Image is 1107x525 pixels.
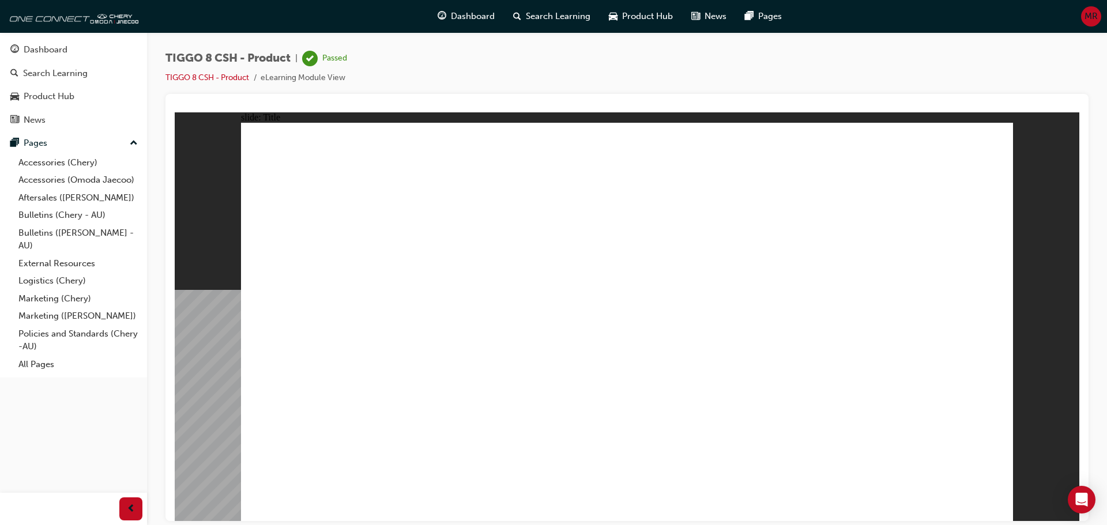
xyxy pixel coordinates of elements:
[451,10,495,23] span: Dashboard
[6,5,138,28] img: oneconnect
[745,9,754,24] span: pages-icon
[14,171,142,189] a: Accessories (Omoda Jaecoo)
[705,10,726,23] span: News
[24,114,46,127] div: News
[609,9,617,24] span: car-icon
[14,307,142,325] a: Marketing ([PERSON_NAME])
[10,45,19,55] span: guage-icon
[5,39,142,61] a: Dashboard
[10,69,18,79] span: search-icon
[24,43,67,56] div: Dashboard
[513,9,521,24] span: search-icon
[14,206,142,224] a: Bulletins (Chery - AU)
[127,502,135,516] span: prev-icon
[10,138,19,149] span: pages-icon
[165,73,249,82] a: TIGGO 8 CSH - Product
[691,9,700,24] span: news-icon
[682,5,736,28] a: news-iconNews
[14,290,142,308] a: Marketing (Chery)
[5,133,142,154] button: Pages
[14,224,142,255] a: Bulletins ([PERSON_NAME] - AU)
[504,5,600,28] a: search-iconSearch Learning
[438,9,446,24] span: guage-icon
[14,189,142,207] a: Aftersales ([PERSON_NAME])
[24,90,74,103] div: Product Hub
[736,5,791,28] a: pages-iconPages
[428,5,504,28] a: guage-iconDashboard
[23,67,88,80] div: Search Learning
[130,136,138,151] span: up-icon
[295,52,298,65] span: |
[10,115,19,126] span: news-icon
[5,37,142,133] button: DashboardSearch LearningProduct HubNews
[5,63,142,84] a: Search Learning
[14,255,142,273] a: External Resources
[1081,6,1101,27] button: MR
[302,51,318,66] span: learningRecordVerb_PASS-icon
[14,272,142,290] a: Logistics (Chery)
[165,52,291,65] span: TIGGO 8 CSH - Product
[14,325,142,356] a: Policies and Standards (Chery -AU)
[758,10,782,23] span: Pages
[5,109,142,131] a: News
[24,137,47,150] div: Pages
[261,71,345,85] li: eLearning Module View
[622,10,673,23] span: Product Hub
[1085,10,1098,23] span: MR
[600,5,682,28] a: car-iconProduct Hub
[14,356,142,373] a: All Pages
[14,154,142,172] a: Accessories (Chery)
[322,53,347,64] div: Passed
[1068,486,1095,513] div: Open Intercom Messenger
[526,10,590,23] span: Search Learning
[10,92,19,102] span: car-icon
[5,86,142,107] a: Product Hub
